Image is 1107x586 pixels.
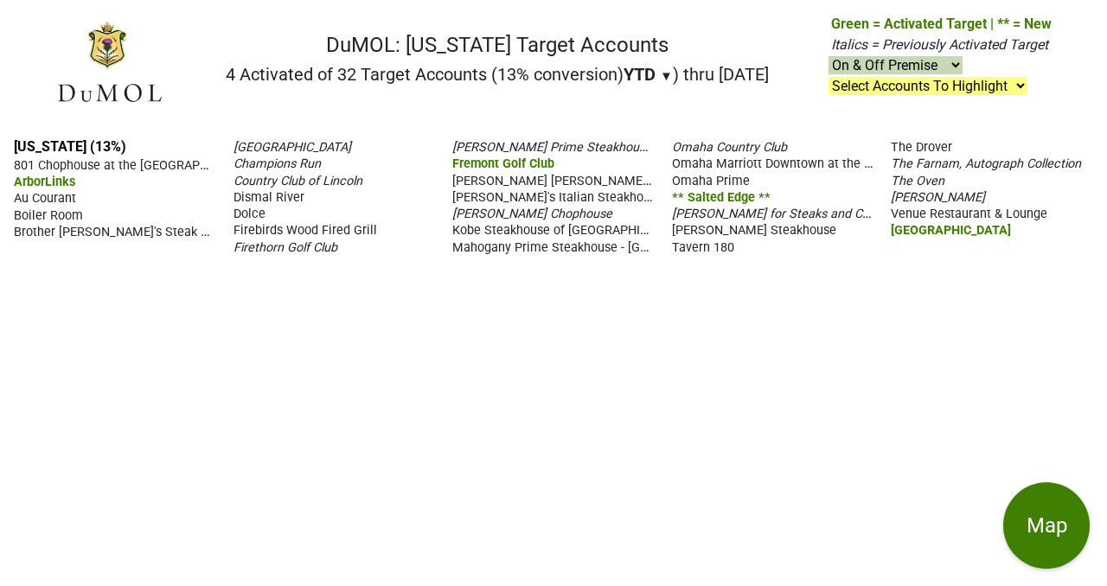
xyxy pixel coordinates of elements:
span: Firebirds Wood Fired Grill [234,223,377,238]
img: DuMOL [55,20,163,105]
span: [PERSON_NAME] [891,190,985,205]
span: Fremont Golf Club [452,156,554,171]
span: YTD [624,64,656,85]
span: Green = Activated Target | ** = New [831,16,1052,32]
span: Mahogany Prime Steakhouse - [GEOGRAPHIC_DATA] [452,239,746,255]
span: [PERSON_NAME]'s Italian Steakhouse [452,188,663,205]
span: The Farnam, Autograph Collection [891,156,1081,171]
span: Venue Restaurant & Lounge [891,207,1047,221]
span: ArborLinks [14,175,75,189]
span: The Oven [891,174,944,188]
span: Dismal River [234,190,304,205]
span: Kobe Steakhouse of [GEOGRAPHIC_DATA] [452,221,687,238]
span: [PERSON_NAME] Steakhouse [672,223,836,238]
span: Au Courant [14,191,76,206]
span: Champions Run [234,156,321,171]
span: Tavern 180 [672,240,734,255]
a: [US_STATE] (13%) [14,138,126,155]
span: [PERSON_NAME] Prime Steakhouse & Wine Bar [452,138,717,155]
span: ▼ [660,68,673,84]
h1: DuMOL: [US_STATE] Target Accounts [226,33,769,58]
span: Omaha Prime [672,174,750,188]
span: Italics = Previously Activated Target [831,36,1048,53]
span: The Drover [891,140,952,155]
span: [GEOGRAPHIC_DATA] [891,223,1011,238]
span: 801 Chophouse at the [GEOGRAPHIC_DATA] [14,156,259,173]
span: Brother [PERSON_NAME]'s Steak House & Winery [14,223,290,239]
span: Omaha Marriott Downtown at the [GEOGRAPHIC_DATA] [672,155,982,171]
h2: 4 Activated of 32 Target Accounts (13% conversion) ) thru [DATE] [226,64,769,85]
span: Omaha Country Club [672,140,787,155]
span: Boiler Room [14,208,83,223]
span: Firethorn Golf Club [234,240,337,255]
span: Country Club of Lincoln [234,174,362,188]
span: [PERSON_NAME] Chophouse [452,207,612,221]
span: Dolce [234,207,266,221]
span: [PERSON_NAME] [PERSON_NAME] Fired Steaks & Seafood [452,172,781,188]
span: [PERSON_NAME] for Steaks and Chops [672,205,889,221]
span: [GEOGRAPHIC_DATA] [234,140,351,155]
button: Map [1003,482,1090,569]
